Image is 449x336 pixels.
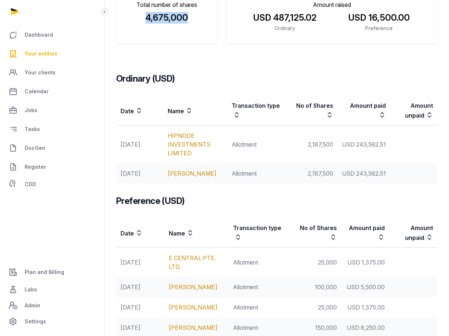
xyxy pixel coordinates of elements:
[169,283,217,291] a: [PERSON_NAME]
[116,297,164,317] td: [DATE]
[164,218,229,248] th: Name
[25,144,45,152] span: DocGen
[293,248,341,277] td: 25,000
[25,268,64,276] span: Plan and Billing
[6,83,98,100] a: Calendar
[290,126,338,164] td: 2,187,500
[229,277,293,297] td: Allotment
[342,170,386,177] span: USD 243,562.51
[25,180,36,189] span: CDD
[290,163,338,184] td: 2,187,500
[227,126,290,164] td: Allotment
[229,248,293,277] td: Allotment
[116,218,164,248] th: Date
[116,248,164,277] td: [DATE]
[128,12,206,24] div: 4,675,000
[116,126,163,164] td: [DATE]
[347,283,385,291] span: USD 5,500.00
[25,317,46,326] span: Settings
[116,73,437,85] h3: Ordinary (USD)
[229,218,293,248] th: Transaction type
[25,163,46,171] span: Register
[293,218,341,248] th: No of Shares
[348,12,410,23] span: USD 16,500.00
[274,25,295,31] span: Ordinary
[253,12,317,23] span: USD 487,125.02
[347,304,385,311] span: USD 1,375.00
[25,125,40,134] span: Tasks
[227,163,290,184] td: Allotment
[389,218,437,248] th: Amount unpaid
[168,132,211,157] a: HIPNODE INVESTMENTS LIMITED
[168,170,216,177] a: [PERSON_NAME]
[6,298,98,313] a: Admin
[6,263,98,281] a: Plan and Billing
[25,30,53,39] span: Dashboard
[6,158,98,176] a: Register
[293,297,341,317] td: 25,000
[6,26,98,44] a: Dashboard
[365,25,393,31] span: Preference
[6,177,98,192] a: CDD
[25,87,49,96] span: Calendar
[6,313,98,330] a: Settings
[25,285,37,294] span: Labs
[116,195,437,207] h3: Preference (USD)
[169,254,216,270] a: E CENTRAL PTE. LTD.
[341,218,389,248] th: Amount paid
[128,0,206,9] p: Total number of shares
[6,139,98,157] a: DocGen
[169,324,217,331] a: [PERSON_NAME]
[25,49,57,58] span: Your entities
[347,259,385,266] span: USD 1,375.00
[169,304,217,311] a: [PERSON_NAME]
[116,163,163,184] td: [DATE]
[6,64,98,81] a: Your clients
[163,96,227,126] th: Name
[6,281,98,298] a: Labs
[338,96,390,126] th: Amount paid
[290,96,338,126] th: No of Shares
[238,0,426,9] p: Amount raised
[6,120,98,138] a: Tasks
[347,324,385,331] span: USD 8,250.00
[25,301,40,310] span: Admin
[6,102,98,119] a: Jobs
[116,96,163,126] th: Date
[229,297,293,317] td: Allotment
[293,277,341,297] td: 100,000
[390,96,437,126] th: Amount unpaid
[342,141,386,148] span: USD 243,562.51
[116,277,164,297] td: [DATE]
[25,68,56,77] span: Your clients
[227,96,290,126] th: Transaction type
[6,45,98,62] a: Your entities
[25,106,37,115] span: Jobs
